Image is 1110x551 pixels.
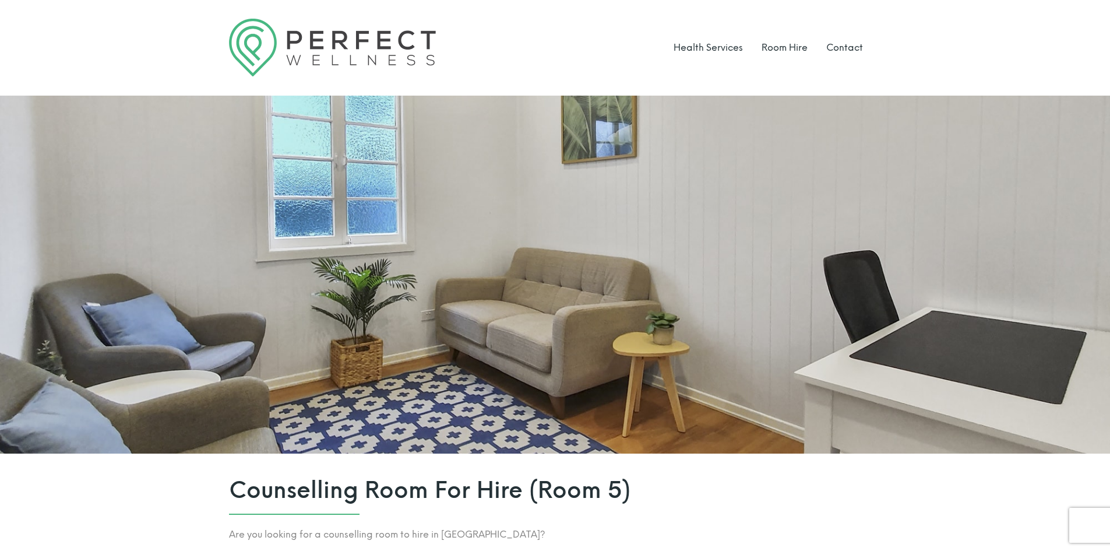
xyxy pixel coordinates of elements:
[229,527,882,543] p: Are you looking for a counselling room to hire in [GEOGRAPHIC_DATA]?
[674,42,743,53] a: Health Services
[826,42,863,53] a: Contact
[229,19,436,76] img: Logo Perfect Wellness 710x197
[762,42,808,53] a: Room Hire
[229,477,882,504] span: Counselling Room For Hire (Room 5)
